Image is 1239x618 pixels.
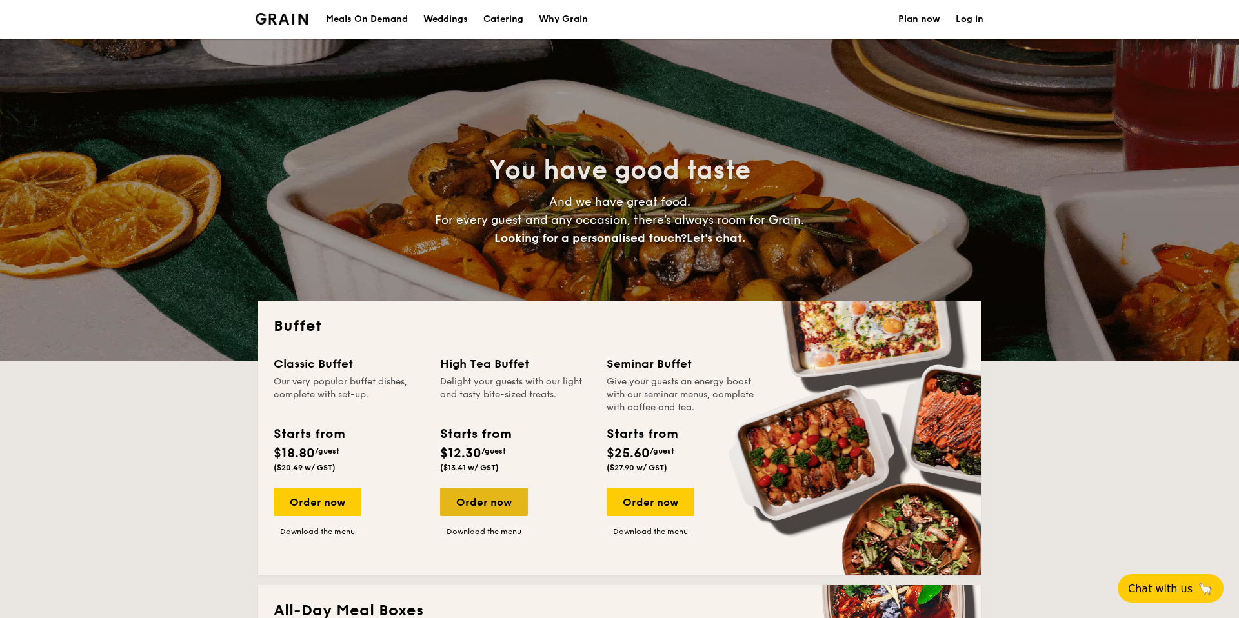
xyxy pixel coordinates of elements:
div: Starts from [274,424,344,444]
img: Grain [256,13,308,25]
span: Looking for a personalised touch? [494,231,687,245]
div: Order now [440,488,528,516]
span: And we have great food. For every guest and any occasion, there’s always room for Grain. [435,195,804,245]
span: ($13.41 w/ GST) [440,463,499,472]
div: Classic Buffet [274,355,425,373]
div: Our very popular buffet dishes, complete with set-up. [274,375,425,414]
div: Starts from [440,424,510,444]
span: /guest [650,446,674,455]
span: $18.80 [274,446,315,461]
span: /guest [481,446,506,455]
div: Seminar Buffet [607,355,758,373]
a: Logotype [256,13,308,25]
div: Order now [274,488,361,516]
div: Give your guests an energy boost with our seminar menus, complete with coffee and tea. [607,375,758,414]
span: /guest [315,446,339,455]
span: ($20.49 w/ GST) [274,463,336,472]
span: 🦙 [1198,581,1213,596]
span: $12.30 [440,446,481,461]
div: Delight your guests with our light and tasty bite-sized treats. [440,375,591,414]
div: Order now [607,488,694,516]
a: Download the menu [274,526,361,537]
span: ($27.90 w/ GST) [607,463,667,472]
div: High Tea Buffet [440,355,591,373]
h2: Buffet [274,316,965,337]
span: Let's chat. [687,231,745,245]
button: Chat with us🦙 [1118,574,1224,603]
span: $25.60 [607,446,650,461]
div: Starts from [607,424,677,444]
span: Chat with us [1128,583,1193,595]
a: Download the menu [607,526,694,537]
a: Download the menu [440,526,528,537]
span: You have good taste [489,155,750,186]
